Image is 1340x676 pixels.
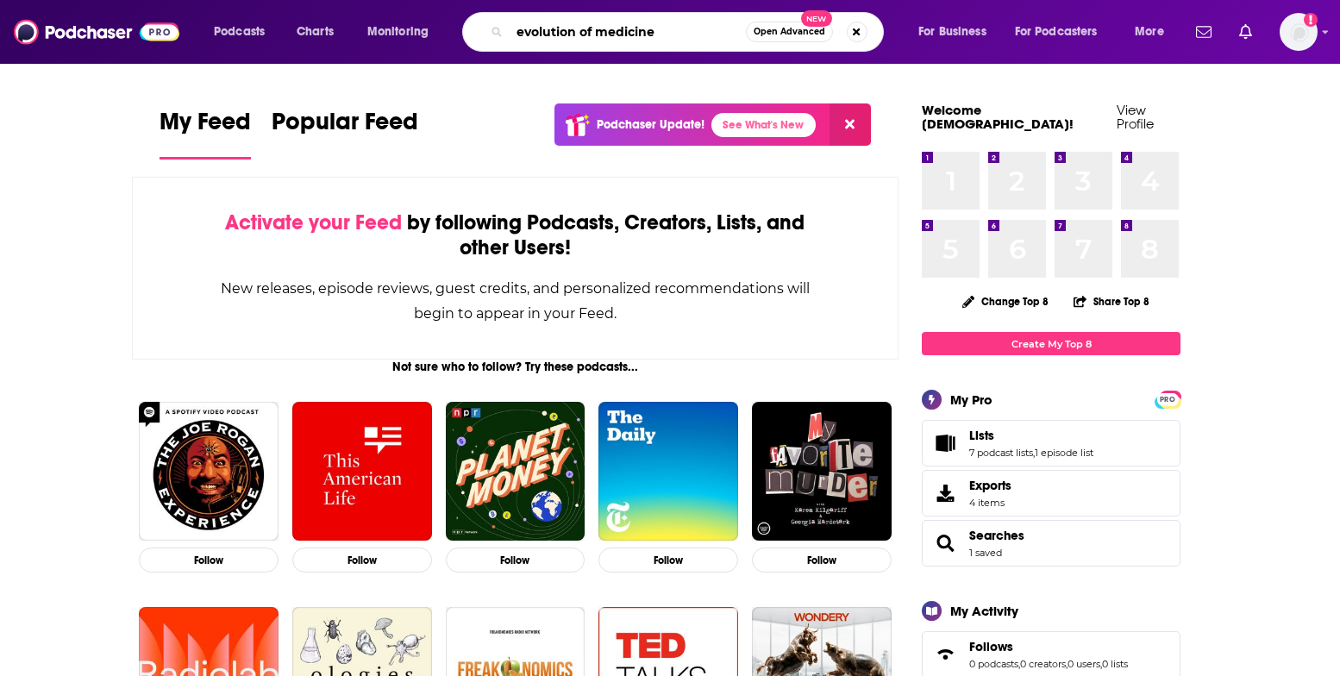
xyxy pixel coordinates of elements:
span: Follows [969,639,1013,654]
span: , [1066,658,1068,670]
a: Follows [969,639,1128,654]
a: 0 podcasts [969,658,1018,670]
a: View Profile [1117,102,1154,132]
span: For Business [918,20,986,44]
img: Planet Money [446,402,585,541]
a: Popular Feed [272,107,418,160]
span: , [1100,658,1102,670]
button: open menu [202,18,287,46]
span: Exports [969,478,1011,493]
a: Follows [928,642,962,667]
a: Create My Top 8 [922,332,1180,355]
span: Charts [297,20,334,44]
a: PRO [1157,392,1178,405]
span: Lists [922,420,1180,466]
a: Show notifications dropdown [1232,17,1259,47]
span: Popular Feed [272,107,418,147]
button: open menu [906,18,1008,46]
img: The Daily [598,402,738,541]
span: More [1135,20,1164,44]
button: Open AdvancedNew [746,22,833,42]
button: Follow [446,548,585,573]
img: My Favorite Murder with Karen Kilgariff and Georgia Hardstark [752,402,892,541]
button: open menu [1123,18,1186,46]
button: Show profile menu [1280,13,1318,51]
span: New [801,10,832,27]
span: , [1018,658,1020,670]
span: Searches [922,520,1180,566]
a: 1 episode list [1035,447,1093,459]
span: Logged in as BogaardsPR [1280,13,1318,51]
span: Exports [928,481,962,505]
span: , [1033,447,1035,459]
button: Follow [598,548,738,573]
span: My Feed [160,107,251,147]
span: Lists [969,428,994,443]
span: Activate your Feed [225,210,402,235]
button: open menu [1004,18,1123,46]
a: Exports [922,470,1180,516]
a: 0 users [1068,658,1100,670]
img: The Joe Rogan Experience [139,402,279,541]
svg: Add a profile image [1304,13,1318,27]
a: Lists [928,431,962,455]
span: Monitoring [367,20,429,44]
div: New releases, episode reviews, guest credits, and personalized recommendations will begin to appe... [219,276,811,326]
a: 0 creators [1020,658,1066,670]
span: For Podcasters [1015,20,1098,44]
div: Not sure who to follow? Try these podcasts... [132,360,899,374]
span: 4 items [969,497,1011,509]
a: Searches [928,531,962,555]
button: Share Top 8 [1073,285,1150,318]
a: 7 podcast lists [969,447,1033,459]
button: Follow [139,548,279,573]
a: Searches [969,528,1024,543]
button: Change Top 8 [952,291,1059,312]
button: open menu [355,18,451,46]
span: Open Advanced [754,28,825,36]
div: Search podcasts, credits, & more... [479,12,900,52]
button: Follow [292,548,432,573]
span: PRO [1157,393,1178,406]
span: Podcasts [214,20,265,44]
div: My Activity [950,603,1018,619]
a: Welcome [DEMOGRAPHIC_DATA]! [922,102,1074,132]
a: My Feed [160,107,251,160]
input: Search podcasts, credits, & more... [510,18,746,46]
img: This American Life [292,402,432,541]
p: Podchaser Update! [597,117,704,132]
a: 0 lists [1102,658,1128,670]
div: My Pro [950,391,992,408]
img: Podchaser - Follow, Share and Rate Podcasts [14,16,179,48]
a: 1 saved [969,547,1002,559]
img: User Profile [1280,13,1318,51]
div: by following Podcasts, Creators, Lists, and other Users! [219,210,811,260]
a: Charts [285,18,344,46]
a: Show notifications dropdown [1189,17,1218,47]
a: See What's New [711,113,816,137]
button: Follow [752,548,892,573]
a: Lists [969,428,1093,443]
